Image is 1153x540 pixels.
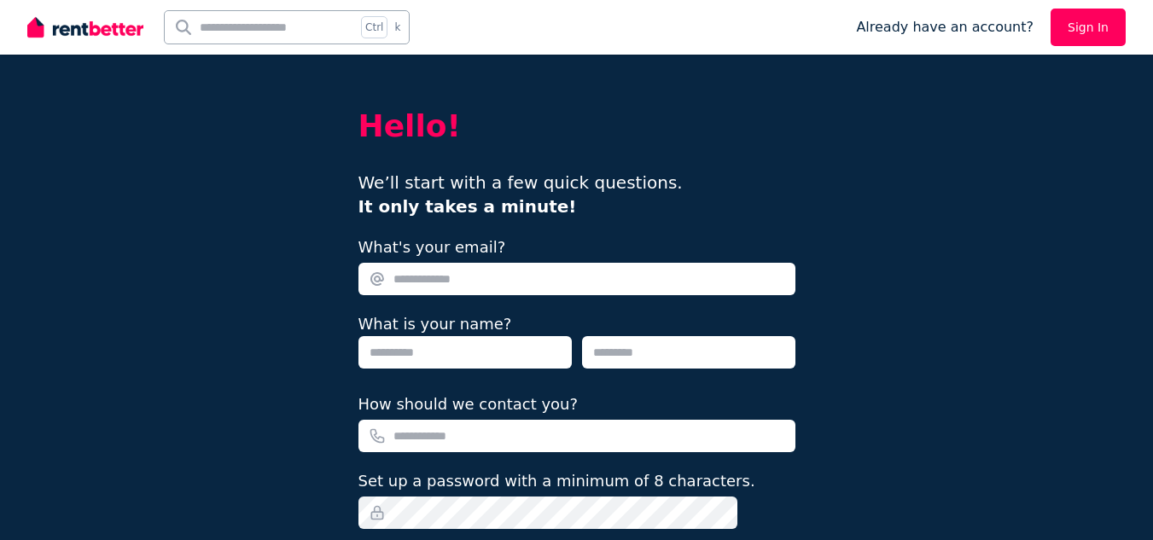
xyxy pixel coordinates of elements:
[361,16,387,38] span: Ctrl
[27,15,143,40] img: RentBetter
[1051,9,1126,46] a: Sign In
[358,196,577,217] b: It only takes a minute!
[358,235,506,259] label: What's your email?
[358,109,795,143] h2: Hello!
[856,17,1034,38] span: Already have an account?
[358,392,579,416] label: How should we contact you?
[394,20,400,34] span: k
[358,172,683,217] span: We’ll start with a few quick questions.
[358,315,512,333] label: What is your name?
[358,469,755,493] label: Set up a password with a minimum of 8 characters.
